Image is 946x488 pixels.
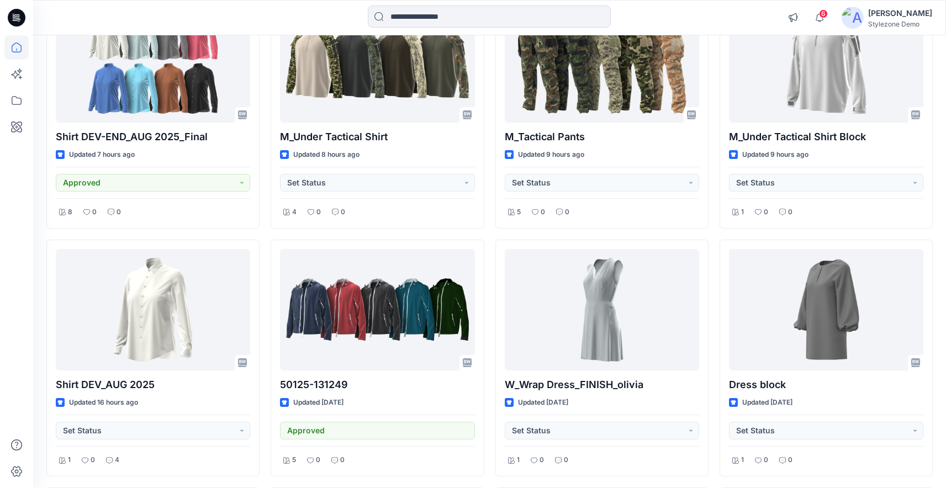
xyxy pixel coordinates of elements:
[729,377,923,392] p: Dress block
[505,1,699,123] a: M_Tactical Pants
[68,454,71,466] p: 1
[56,129,250,145] p: Shirt DEV-END_AUG 2025_Final
[788,206,792,218] p: 0
[741,206,744,218] p: 1
[505,129,699,145] p: M_Tactical Pants
[316,454,320,466] p: 0
[541,206,545,218] p: 0
[764,206,768,218] p: 0
[819,9,828,18] span: 6
[56,249,250,370] a: Shirt DEV_AUG 2025
[518,149,584,161] p: Updated 9 hours ago
[788,454,792,466] p: 0
[280,249,474,370] a: 50125-131249
[505,249,699,370] a: W_Wrap Dress_FINISH_olivia
[69,397,138,409] p: Updated 16 hours ago
[280,377,474,392] p: 50125-131249
[293,397,343,409] p: Updated [DATE]
[69,149,135,161] p: Updated 7 hours ago
[115,454,119,466] p: 4
[292,206,297,218] p: 4
[517,206,521,218] p: 5
[742,397,792,409] p: Updated [DATE]
[280,1,474,123] a: M_Under Tactical Shirt
[316,206,321,218] p: 0
[842,7,864,29] img: avatar
[68,206,72,218] p: 8
[280,129,474,145] p: M_Under Tactical Shirt
[764,454,768,466] p: 0
[564,454,568,466] p: 0
[741,454,744,466] p: 1
[868,7,932,20] div: [PERSON_NAME]
[742,149,808,161] p: Updated 9 hours ago
[729,1,923,123] a: M_Under Tactical Shirt Block
[729,249,923,370] a: Dress block
[505,377,699,392] p: W_Wrap Dress_FINISH_olivia
[729,129,923,145] p: M_Under Tactical Shirt Block
[117,206,121,218] p: 0
[341,206,345,218] p: 0
[92,206,97,218] p: 0
[56,377,250,392] p: Shirt DEV_AUG 2025
[293,149,360,161] p: Updated 8 hours ago
[565,206,569,218] p: 0
[56,1,250,123] a: Shirt DEV-END_AUG 2025_Final
[91,454,95,466] p: 0
[517,454,520,466] p: 1
[868,20,932,28] div: Stylezone Demo
[518,397,568,409] p: Updated [DATE]
[292,454,296,466] p: 5
[340,454,345,466] p: 0
[540,454,544,466] p: 0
